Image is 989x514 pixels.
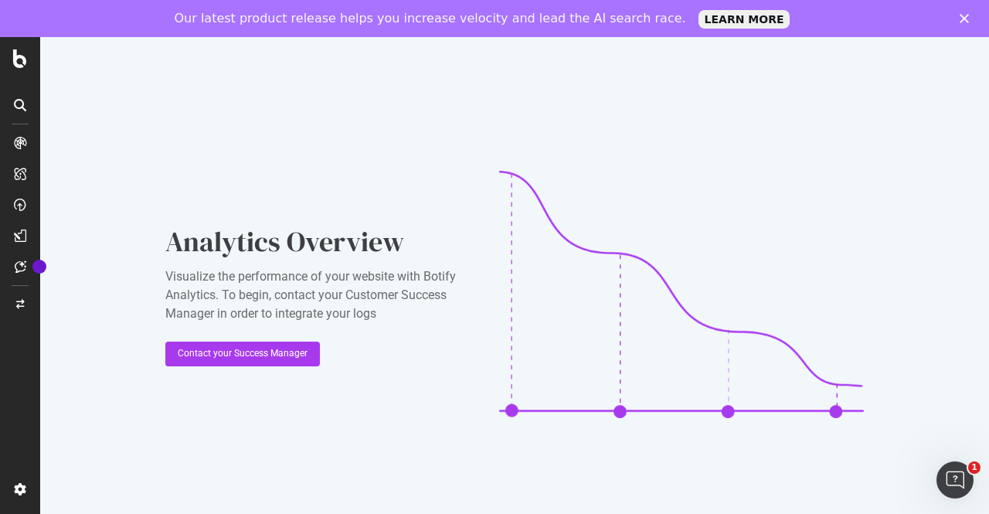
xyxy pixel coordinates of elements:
img: CaL_T18e.png [499,171,864,418]
span: 1 [968,461,981,474]
a: LEARN MORE [698,10,790,29]
div: Visualize the performance of your website with Botify Analytics. To begin, contact your Customer ... [165,267,474,323]
div: Tooltip anchor [32,260,46,274]
div: Our latest product release helps you increase velocity and lead the AI search race. [175,11,686,26]
div: Contact your Success Manager [178,347,308,360]
div: Close [960,14,975,23]
iframe: Intercom live chat [936,461,974,499]
div: Analytics Overview [165,223,474,261]
button: Contact your Success Manager [165,342,320,366]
